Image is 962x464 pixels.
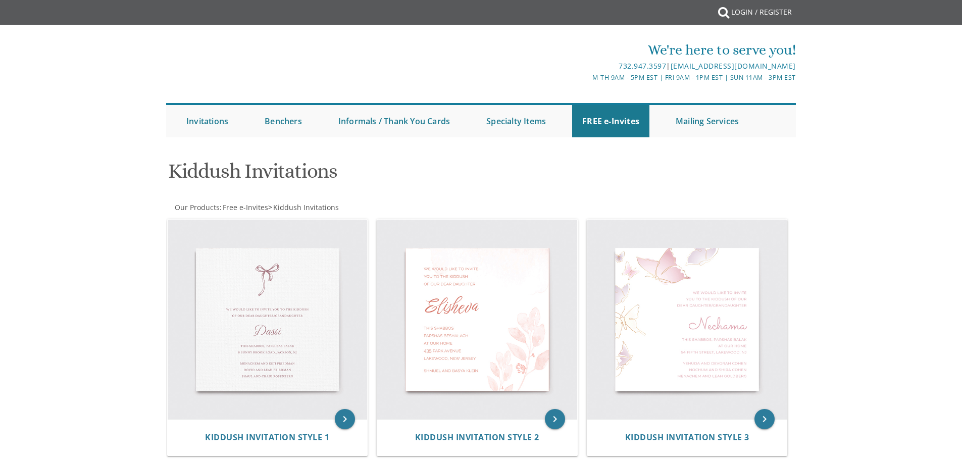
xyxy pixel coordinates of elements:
[625,433,749,442] a: Kiddush Invitation Style 3
[619,61,666,71] a: 732.947.3597
[625,432,749,443] span: Kiddush Invitation Style 3
[377,220,577,420] img: Kiddush Invitation Style 2
[205,432,329,443] span: Kiddush Invitation Style 1
[255,105,312,137] a: Benchers
[377,60,796,72] div: |
[377,72,796,83] div: M-Th 9am - 5pm EST | Fri 9am - 1pm EST | Sun 11am - 3pm EST
[223,202,268,212] span: Free e-Invites
[268,202,339,212] span: >
[415,432,539,443] span: Kiddush Invitation Style 2
[328,105,460,137] a: Informals / Thank You Cards
[166,202,481,213] div: :
[205,433,329,442] a: Kiddush Invitation Style 1
[168,220,368,420] img: Kiddush Invitation Style 1
[222,202,268,212] a: Free e-Invites
[335,409,355,429] a: keyboard_arrow_right
[572,105,649,137] a: FREE e-Invites
[671,61,796,71] a: [EMAIL_ADDRESS][DOMAIN_NAME]
[754,409,775,429] a: keyboard_arrow_right
[476,105,556,137] a: Specialty Items
[545,409,565,429] a: keyboard_arrow_right
[174,202,220,212] a: Our Products
[176,105,238,137] a: Invitations
[587,220,787,420] img: Kiddush Invitation Style 3
[272,202,339,212] a: Kiddush Invitations
[168,160,580,190] h1: Kiddush Invitations
[415,433,539,442] a: Kiddush Invitation Style 2
[273,202,339,212] span: Kiddush Invitations
[377,40,796,60] div: We're here to serve you!
[666,105,749,137] a: Mailing Services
